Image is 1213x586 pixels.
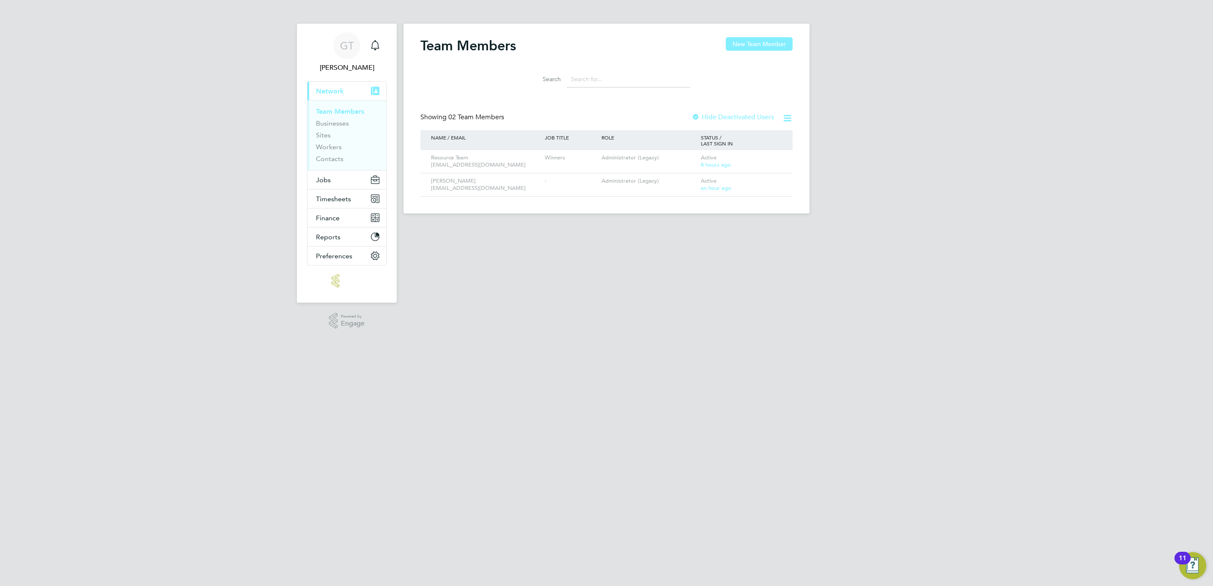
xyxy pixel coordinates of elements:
button: Preferences [307,246,386,265]
div: Active [699,150,784,173]
span: Timesheets [316,195,351,203]
div: ROLE [599,130,699,145]
span: an hour ago [701,184,731,192]
a: Sites [316,131,331,139]
div: 11 [1179,558,1186,569]
span: GT [340,40,354,51]
span: Greg Taylor [307,63,387,73]
nav: Main navigation [297,24,397,303]
button: New Team Member [726,37,793,51]
span: Finance [316,214,340,222]
div: Administrator (Legacy) [599,150,699,166]
div: JOB TITLE [543,130,599,145]
div: Showing [420,113,506,122]
a: Businesses [316,119,349,127]
div: [PERSON_NAME] [EMAIL_ADDRESS][DOMAIN_NAME] [429,173,543,196]
a: Powered byEngage [329,313,365,329]
h2: Team Members [420,37,516,54]
button: Network [307,82,386,100]
a: GT[PERSON_NAME] [307,32,387,73]
a: Team Members [316,107,364,115]
span: Powered by [341,313,365,320]
button: Timesheets [307,189,386,208]
span: Reports [316,233,340,241]
button: Open Resource Center, 11 new notifications [1179,552,1206,579]
label: Hide Deactivated Users [692,113,774,121]
button: Reports [307,227,386,246]
div: - [543,173,599,189]
img: teamsupport-logo-retina.png [332,274,362,288]
span: Preferences [316,252,352,260]
a: Workers [316,143,342,151]
button: Finance [307,208,386,227]
span: Jobs [316,176,331,184]
div: NAME / EMAIL [429,130,543,145]
label: Search [523,75,561,83]
div: Winners [543,150,599,166]
div: Resource Team [EMAIL_ADDRESS][DOMAIN_NAME] [429,150,543,173]
span: Network [316,87,344,95]
div: STATUS / LAST SIGN IN [699,130,784,151]
a: Contacts [316,155,343,163]
button: Jobs [307,170,386,189]
a: Go to home page [307,274,387,288]
div: Active [699,173,784,196]
span: 02 Team Members [448,113,504,121]
input: Search for... [567,71,690,88]
span: Engage [341,320,365,327]
div: Administrator (Legacy) [599,173,699,189]
div: Network [307,100,386,170]
span: 8 hours ago [701,161,731,168]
